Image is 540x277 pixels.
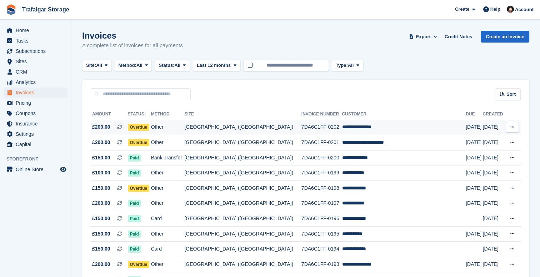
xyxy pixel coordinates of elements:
button: Last 12 months [193,60,240,71]
a: menu [4,164,67,174]
a: Credit Notes [442,31,475,43]
td: [DATE] [483,257,505,272]
span: Sort [506,91,516,98]
span: £150.00 [92,245,110,253]
span: £150.00 [92,184,110,192]
td: Bank Transfer [151,150,185,165]
td: 7DA6C1FF-0193 [301,257,342,272]
a: Trafalgar Storage [19,4,72,15]
span: £200.00 [92,261,110,268]
td: [GEOGRAPHIC_DATA] ([GEOGRAPHIC_DATA]) [184,165,301,181]
span: Overdue [128,139,150,146]
a: menu [4,108,67,118]
span: All [175,62,181,69]
td: [GEOGRAPHIC_DATA] ([GEOGRAPHIC_DATA]) [184,135,301,150]
a: Create an Invoice [481,31,529,43]
span: Help [490,6,500,13]
td: 7DA6C1FF-0198 [301,181,342,196]
a: menu [4,46,67,56]
a: menu [4,88,67,98]
td: Other [151,165,185,181]
a: menu [4,77,67,87]
span: Overdue [128,124,150,131]
span: Invoices [16,88,59,98]
a: menu [4,36,67,46]
td: Other [151,196,185,211]
button: Export [407,31,439,43]
span: Overdue [128,261,150,268]
td: [DATE] [483,181,505,196]
span: All [96,62,102,69]
span: Create [455,6,469,13]
th: Status [128,109,151,120]
td: 7DA6C1FF-0202 [301,120,342,135]
span: Overdue [128,185,150,192]
span: Type: [336,62,348,69]
span: £150.00 [92,154,110,162]
td: [DATE] [483,150,505,165]
th: Method [151,109,185,120]
a: menu [4,139,67,149]
span: Storefront [6,155,71,163]
td: [GEOGRAPHIC_DATA] ([GEOGRAPHIC_DATA]) [184,150,301,165]
button: Site: All [82,60,112,71]
a: menu [4,67,67,77]
th: Customer [342,109,466,120]
span: Paid [128,200,141,207]
span: Last 12 months [197,62,231,69]
span: Settings [16,129,59,139]
span: Online Store [16,164,59,174]
td: [DATE] [466,165,482,181]
td: [DATE] [466,150,482,165]
td: [DATE] [483,165,505,181]
td: 7DA6C1FF-0199 [301,165,342,181]
td: Card [151,242,185,257]
span: £150.00 [92,215,110,222]
span: Insurance [16,119,59,129]
a: menu [4,119,67,129]
td: [DATE] [483,226,505,242]
a: menu [4,25,67,35]
button: Type: All [332,60,363,71]
td: Other [151,135,185,150]
span: Paid [128,231,141,238]
span: Subscriptions [16,46,59,56]
td: [GEOGRAPHIC_DATA] ([GEOGRAPHIC_DATA]) [184,226,301,242]
button: Method: All [115,60,152,71]
span: Paid [128,169,141,177]
a: menu [4,98,67,108]
span: Capital [16,139,59,149]
span: Paid [128,154,141,162]
th: Amount [91,109,128,120]
span: Tasks [16,36,59,46]
span: Paid [128,246,141,253]
td: 7DA6C1FF-0197 [301,196,342,211]
td: [DATE] [483,211,505,227]
td: [DATE] [483,135,505,150]
button: Status: All [155,60,190,71]
span: £200.00 [92,139,110,146]
span: Analytics [16,77,59,87]
td: Other [151,120,185,135]
td: [DATE] [466,196,482,211]
a: menu [4,129,67,139]
span: Home [16,25,59,35]
span: Paid [128,215,141,222]
p: A complete list of invoices for all payments [82,41,183,50]
td: 7DA6C1FF-0194 [301,242,342,257]
span: £150.00 [92,230,110,238]
span: Method: [119,62,137,69]
span: Pricing [16,98,59,108]
img: Henry Summers [507,6,514,13]
td: [DATE] [483,242,505,257]
span: Site: [86,62,96,69]
td: [DATE] [466,135,482,150]
td: [DATE] [483,196,505,211]
td: [DATE] [466,257,482,272]
span: Coupons [16,108,59,118]
th: Created [483,109,505,120]
span: £200.00 [92,199,110,207]
td: [GEOGRAPHIC_DATA] ([GEOGRAPHIC_DATA]) [184,257,301,272]
td: [GEOGRAPHIC_DATA] ([GEOGRAPHIC_DATA]) [184,242,301,257]
span: Sites [16,56,59,66]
